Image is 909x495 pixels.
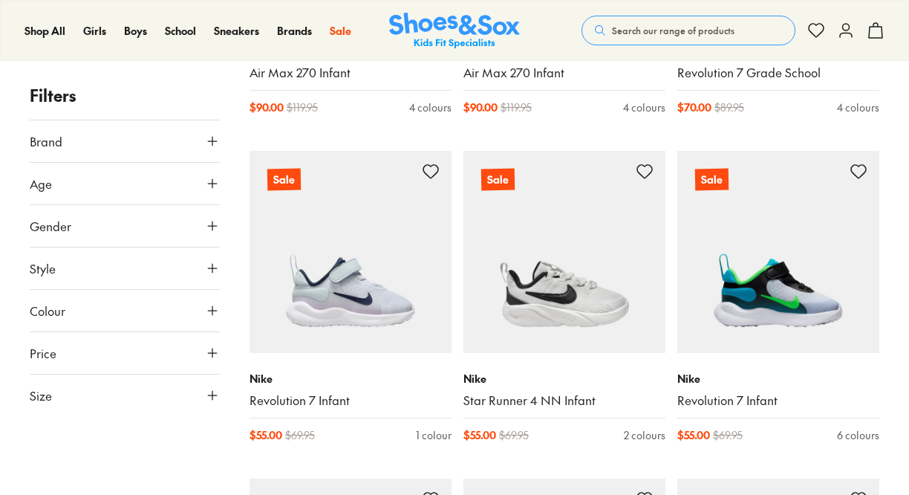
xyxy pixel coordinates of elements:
[267,169,301,191] p: Sale
[677,371,879,386] p: Nike
[165,23,196,39] a: School
[677,392,879,409] a: Revolution 7 Infant
[612,24,734,37] span: Search our range of products
[30,259,56,277] span: Style
[623,100,665,115] div: 4 colours
[499,427,529,443] span: $ 69.95
[30,120,220,162] button: Brand
[30,344,56,362] span: Price
[83,23,106,39] a: Girls
[30,132,62,150] span: Brand
[30,163,220,204] button: Age
[250,427,282,443] span: $ 55.00
[30,83,220,108] p: Filters
[124,23,147,38] span: Boys
[501,100,532,115] span: $ 119.95
[463,100,498,115] span: $ 90.00
[330,23,351,39] a: Sale
[30,217,71,235] span: Gender
[30,302,65,320] span: Colour
[581,16,795,45] button: Search our range of products
[250,151,452,353] a: Sale
[695,169,729,191] p: Sale
[713,427,743,443] span: $ 69.95
[124,23,147,39] a: Boys
[30,386,52,404] span: Size
[30,375,220,416] button: Size
[250,371,452,386] p: Nike
[165,23,196,38] span: School
[250,100,284,115] span: $ 90.00
[30,247,220,289] button: Style
[463,392,665,409] a: Star Runner 4 NN Infant
[677,427,710,443] span: $ 55.00
[677,65,879,81] a: Revolution 7 Grade School
[837,427,879,443] div: 6 colours
[409,100,452,115] div: 4 colours
[677,151,879,353] a: Sale
[25,23,65,38] span: Shop All
[389,13,520,49] a: Shoes & Sox
[389,13,520,49] img: SNS_Logo_Responsive.svg
[624,427,665,443] div: 2 colours
[30,175,52,192] span: Age
[277,23,312,39] a: Brands
[330,23,351,38] span: Sale
[463,427,496,443] span: $ 55.00
[250,65,452,81] a: Air Max 270 Infant
[416,427,452,443] div: 1 colour
[30,290,220,331] button: Colour
[277,23,312,38] span: Brands
[30,205,220,247] button: Gender
[287,100,318,115] span: $ 119.95
[285,427,315,443] span: $ 69.95
[214,23,259,38] span: Sneakers
[481,169,515,191] p: Sale
[837,100,879,115] div: 4 colours
[463,151,665,353] a: Sale
[214,23,259,39] a: Sneakers
[83,23,106,38] span: Girls
[250,392,452,409] a: Revolution 7 Infant
[463,65,665,81] a: Air Max 270 Infant
[25,23,65,39] a: Shop All
[463,371,665,386] p: Nike
[677,100,711,115] span: $ 70.00
[714,100,744,115] span: $ 89.95
[30,332,220,374] button: Price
